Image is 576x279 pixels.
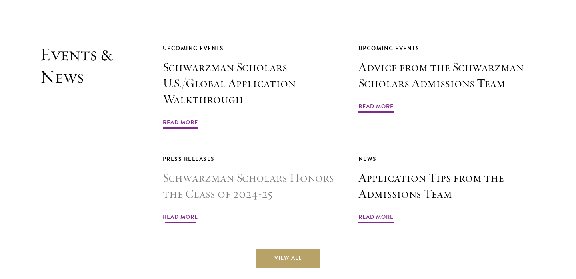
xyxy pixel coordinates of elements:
div: Press Releases [163,154,340,164]
h2: Events & News [40,43,123,224]
span: Read More [358,212,394,224]
h3: Schwarzman Scholars U.S./Global Application Walkthrough [163,59,340,107]
h3: Application Tips from the Admissions Team [358,170,536,202]
span: Read More [163,117,198,130]
div: News [358,154,536,164]
a: Upcoming Events Advice from the Schwarzman Scholars Admissions Team Read More [358,43,536,114]
a: View All [256,249,320,268]
span: Read More [163,212,198,224]
a: Press Releases Schwarzman Scholars Honors the Class of 2024-25 Read More [163,154,340,224]
a: Upcoming Events Schwarzman Scholars U.S./Global Application Walkthrough Read More [163,43,340,130]
h3: Schwarzman Scholars Honors the Class of 2024-25 [163,170,340,202]
span: Read More [358,101,394,114]
a: News Application Tips from the Admissions Team Read More [358,154,536,224]
div: Upcoming Events [163,43,340,53]
h3: Advice from the Schwarzman Scholars Admissions Team [358,59,536,91]
div: Upcoming Events [358,43,536,53]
